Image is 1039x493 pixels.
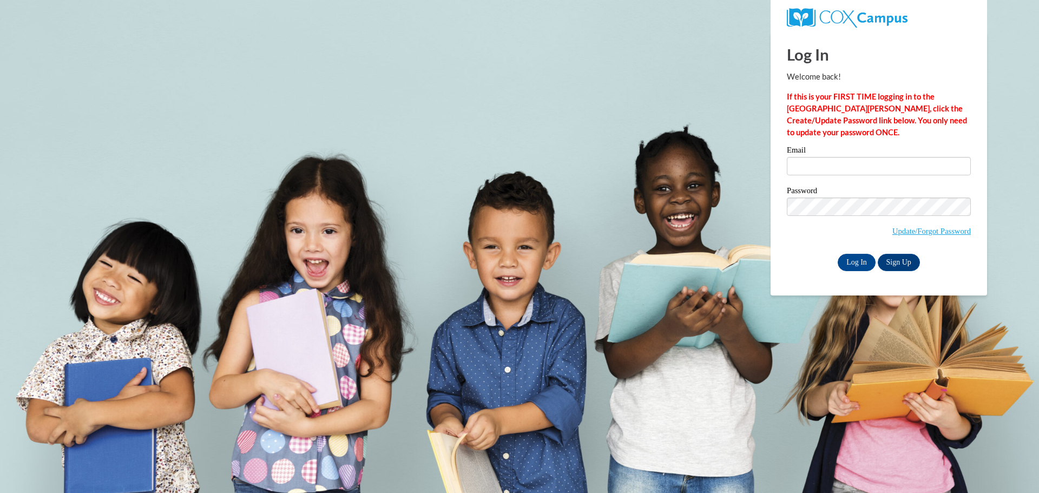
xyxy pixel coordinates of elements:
a: Update/Forgot Password [892,227,971,235]
label: Email [787,146,971,157]
h1: Log In [787,43,971,65]
a: Sign Up [878,254,920,271]
input: Log In [838,254,876,271]
a: COX Campus [787,12,908,22]
label: Password [787,187,971,198]
img: COX Campus [787,8,908,28]
strong: If this is your FIRST TIME logging in to the [GEOGRAPHIC_DATA][PERSON_NAME], click the Create/Upd... [787,92,967,137]
p: Welcome back! [787,71,971,83]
